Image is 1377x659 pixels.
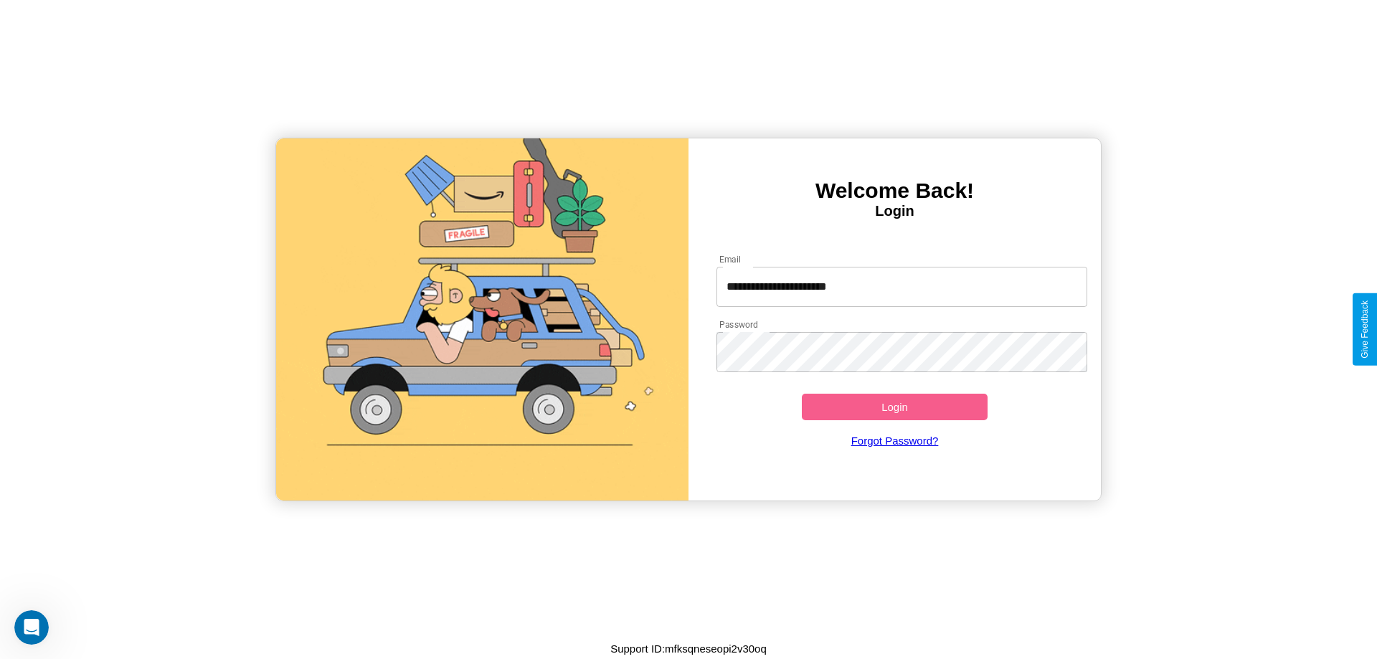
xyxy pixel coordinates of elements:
h4: Login [688,203,1101,219]
h3: Welcome Back! [688,179,1101,203]
div: Give Feedback [1360,300,1370,359]
button: Login [802,394,988,420]
a: Forgot Password? [709,420,1081,461]
label: Email [719,253,742,265]
p: Support ID: mfksqneseopi2v30oq [610,639,767,658]
img: gif [276,138,688,501]
iframe: Intercom live chat [14,610,49,645]
label: Password [719,318,757,331]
